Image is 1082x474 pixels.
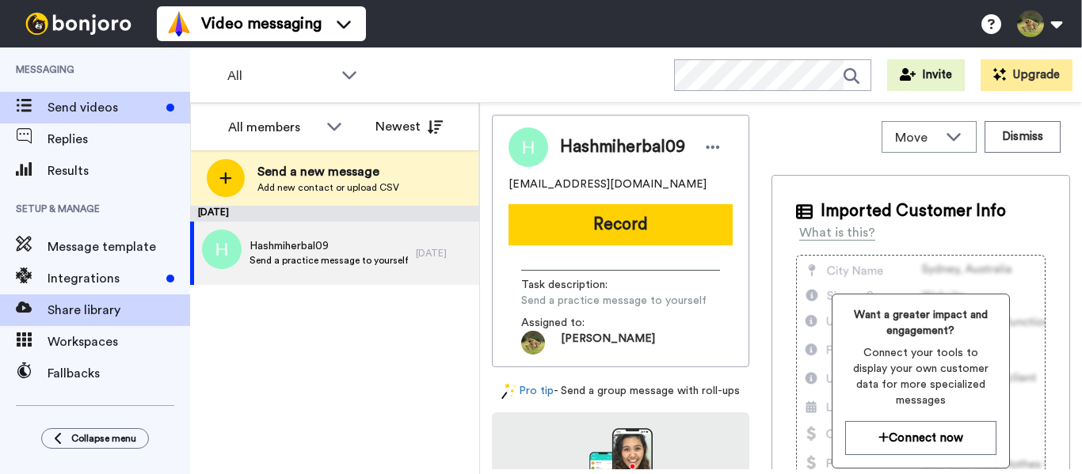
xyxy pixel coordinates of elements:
span: Integrations [48,269,160,288]
span: Hashmiherbal09 [560,135,685,159]
span: Imported Customer Info [821,199,1006,223]
span: [EMAIL_ADDRESS][DOMAIN_NAME] [509,176,707,192]
span: Add new contact or upload CSV [257,181,399,194]
span: Results [48,161,190,180]
span: Collapse menu [71,432,136,445]
span: Fallbacks [48,364,190,383]
span: Send a practice message to yourself [250,254,408,267]
img: vm-color.svg [166,11,192,36]
button: Dismiss [985,121,1061,153]
span: Video messaging [201,13,322,35]
img: Image of Hashmiherbal09 [509,127,548,167]
span: Send videos [48,98,160,117]
span: Message template [48,237,190,256]
span: Replies [48,130,190,149]
span: Move [895,128,938,147]
span: Send a practice message to yourself [521,293,707,309]
button: Newest [364,111,455,142]
img: h.png [202,229,242,269]
div: What is this? [799,223,875,242]
button: Invite [887,59,965,91]
span: Assigned to: [521,315,632,331]
span: Connect your tools to display your own customer data for more specialized messages [845,345,996,408]
div: All members [228,118,318,137]
button: Record [509,204,733,245]
button: Connect now [845,421,996,455]
div: - Send a group message with roll-ups [492,383,749,400]
span: Want a greater impact and engagement? [845,307,996,339]
span: Hashmiherbal09 [250,238,408,254]
span: Task description : [521,277,632,293]
span: Send a new message [257,162,399,181]
span: Workspaces [48,332,190,351]
img: magic-wand.svg [501,383,516,400]
img: ACg8ocJvcS6TeR2oDb-cqKm0CAGbpErLhA4kWwLBiJrU7FX7GqE=s96-c [521,331,545,355]
span: All [227,66,333,85]
img: bj-logo-header-white.svg [19,13,138,35]
div: [DATE] [416,247,471,260]
span: Share library [48,301,190,320]
button: Collapse menu [41,428,149,449]
span: [PERSON_NAME] [561,331,655,355]
button: Upgrade [981,59,1072,91]
a: Pro tip [501,383,554,400]
div: [DATE] [190,206,479,222]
